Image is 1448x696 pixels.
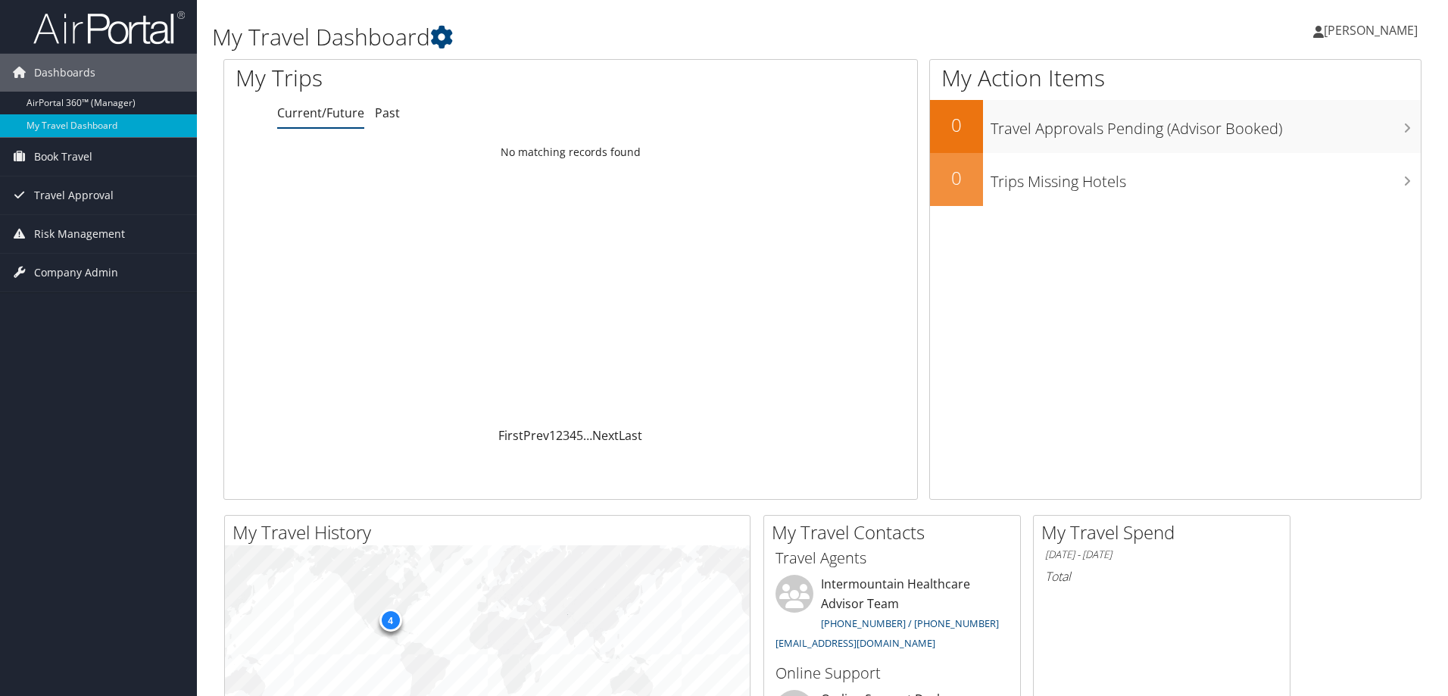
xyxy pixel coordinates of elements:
[34,215,125,253] span: Risk Management
[1045,568,1278,585] h6: Total
[775,663,1009,684] h3: Online Support
[1324,22,1418,39] span: [PERSON_NAME]
[33,10,185,45] img: airportal-logo.png
[34,176,114,214] span: Travel Approval
[34,254,118,292] span: Company Admin
[619,427,642,444] a: Last
[930,165,983,191] h2: 0
[576,427,583,444] a: 5
[277,105,364,121] a: Current/Future
[34,54,95,92] span: Dashboards
[379,609,401,632] div: 4
[583,427,592,444] span: …
[991,164,1421,192] h3: Trips Missing Hotels
[236,62,617,94] h1: My Trips
[772,520,1020,545] h2: My Travel Contacts
[775,636,935,650] a: [EMAIL_ADDRESS][DOMAIN_NAME]
[556,427,563,444] a: 2
[563,427,570,444] a: 3
[224,139,917,166] td: No matching records found
[549,427,556,444] a: 1
[768,575,1016,656] li: Intermountain Healthcare Advisor Team
[991,111,1421,139] h3: Travel Approvals Pending (Advisor Booked)
[34,138,92,176] span: Book Travel
[930,62,1421,94] h1: My Action Items
[930,112,983,138] h2: 0
[375,105,400,121] a: Past
[498,427,523,444] a: First
[1313,8,1433,53] a: [PERSON_NAME]
[930,153,1421,206] a: 0Trips Missing Hotels
[821,616,999,630] a: [PHONE_NUMBER] / [PHONE_NUMBER]
[1045,548,1278,562] h6: [DATE] - [DATE]
[592,427,619,444] a: Next
[212,21,1026,53] h1: My Travel Dashboard
[523,427,549,444] a: Prev
[570,427,576,444] a: 4
[930,100,1421,153] a: 0Travel Approvals Pending (Advisor Booked)
[232,520,750,545] h2: My Travel History
[775,548,1009,569] h3: Travel Agents
[1041,520,1290,545] h2: My Travel Spend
